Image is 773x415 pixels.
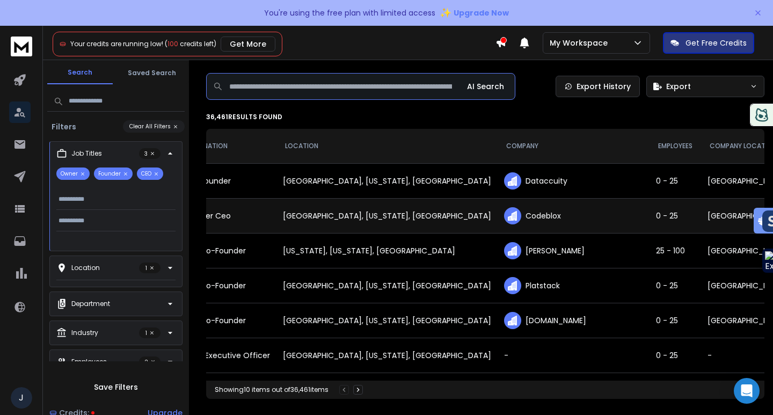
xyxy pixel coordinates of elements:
td: [GEOGRAPHIC_DATA], [US_STATE], [GEOGRAPHIC_DATA] [276,303,498,338]
td: 25 - 100 [650,234,701,268]
div: Dataccuity [504,172,643,190]
td: 0 - 25 [650,338,701,373]
th: EMPLOYEES [650,129,701,164]
p: You're using the free plan with limited access [264,8,435,18]
td: [GEOGRAPHIC_DATA], [US_STATE], [GEOGRAPHIC_DATA] [276,268,498,303]
p: 1 [139,263,161,273]
p: Job Titles [71,149,102,158]
span: ( credits left) [165,39,216,48]
a: Export History [556,76,640,97]
td: [GEOGRAPHIC_DATA], [US_STATE], [GEOGRAPHIC_DATA] [276,164,498,199]
button: Get Free Credits [663,32,754,54]
p: 1 [139,327,161,338]
div: Codeblox [504,207,643,224]
button: Get More [221,37,275,52]
button: Save Filters [49,376,183,398]
button: ✨Upgrade Now [440,2,509,24]
h3: Filters [47,121,81,132]
div: [PERSON_NAME] [504,242,643,259]
p: Location [71,264,100,272]
p: 36,461 results found [206,113,764,121]
div: Open Intercom Messenger [734,378,760,404]
p: Founder [94,168,133,180]
th: COMPANY [498,129,650,164]
div: Platstack [504,277,643,294]
p: 2 [139,356,161,367]
td: 0 - 25 [650,373,701,408]
td: [GEOGRAPHIC_DATA], [US_STATE], [GEOGRAPHIC_DATA] [276,199,498,234]
p: 3 [139,148,161,159]
td: [US_STATE], [US_STATE], [GEOGRAPHIC_DATA] [276,234,498,268]
th: DESIGNATION [176,129,276,164]
td: 0 - 25 [650,164,701,199]
button: AI Search [458,76,513,97]
p: CEO [137,168,163,180]
td: Ceo Co-Founder [176,268,276,303]
span: 100 [167,39,178,48]
p: Industry [71,329,98,337]
span: Upgrade Now [454,8,509,18]
button: J [11,387,32,409]
td: 0 - 25 [650,268,701,303]
button: Clear All Filters [123,120,185,133]
td: Ceo Founder [176,164,276,199]
span: Export [666,81,691,92]
td: 0 - 25 [650,303,701,338]
td: Chief Executive Officer [176,338,276,373]
td: [GEOGRAPHIC_DATA], [US_STATE], [GEOGRAPHIC_DATA] [276,338,498,373]
button: Search [47,62,113,84]
td: Ceo Co-Founder [176,303,276,338]
p: Owner [56,168,90,180]
div: Showing 10 items out of 36,461 items [215,385,329,394]
td: Founder Ceo [176,199,276,234]
td: [GEOGRAPHIC_DATA], [US_STATE], [GEOGRAPHIC_DATA] [276,373,498,408]
td: Chief Executive Officer [176,373,276,408]
p: Employees [71,358,107,366]
td: 0 - 25 [650,199,701,234]
p: Department [71,300,110,308]
span: ✨ [440,5,451,20]
button: Saved Search [119,62,185,84]
td: Ceo Co-Founder [176,234,276,268]
img: logo [11,37,32,56]
td: - [498,338,650,373]
th: LOCATION [276,129,498,164]
p: Get Free Credits [686,38,747,48]
p: My Workspace [550,38,612,48]
div: [DOMAIN_NAME] [504,312,643,329]
span: Your credits are running low! [70,39,163,48]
